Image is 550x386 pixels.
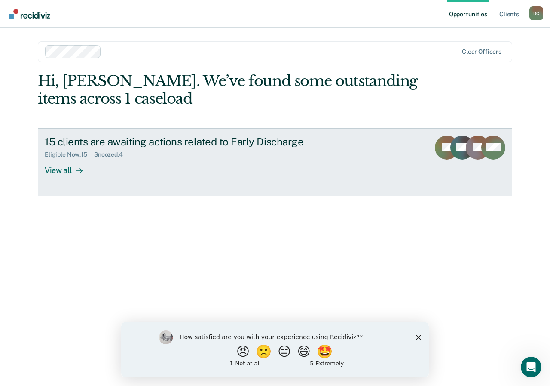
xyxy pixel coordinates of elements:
[45,136,346,148] div: 15 clients are awaiting actions related to Early Discharge
[45,151,94,158] div: Eligible Now : 15
[529,6,543,20] button: Profile dropdown button
[121,322,429,377] iframe: Survey by Kim from Recidiviz
[38,128,512,196] a: 15 clients are awaiting actions related to Early DischargeEligible Now:15Snoozed:4View all
[521,357,541,377] iframe: Intercom live chat
[38,72,417,108] div: Hi, [PERSON_NAME]. We’ve found some outstanding items across 1 caseload
[462,48,501,56] div: Clear officers
[45,158,93,175] div: View all
[529,6,543,20] div: D C
[94,151,130,158] div: Snoozed : 4
[9,9,50,19] img: Recidiviz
